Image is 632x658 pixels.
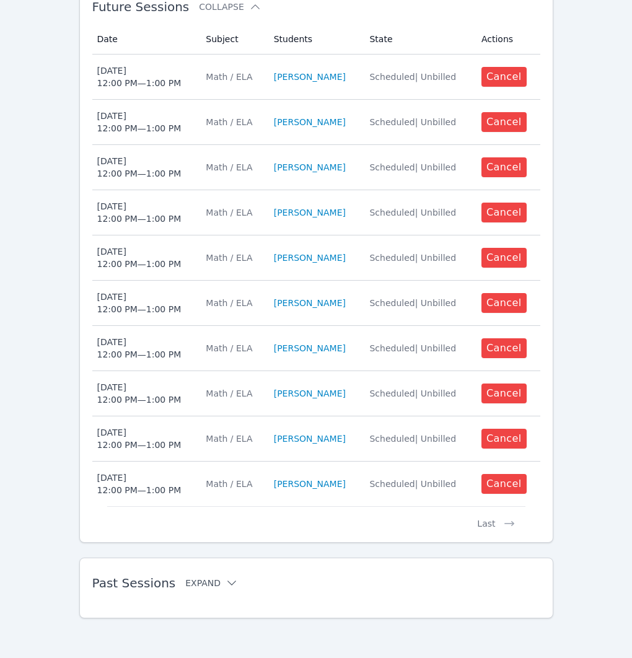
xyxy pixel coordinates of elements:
span: Scheduled | Unbilled [369,72,456,82]
div: Math / ELA [206,432,258,445]
div: [DATE] 12:00 PM — 1:00 PM [97,64,182,89]
a: [PERSON_NAME] [274,161,346,173]
span: Scheduled | Unbilled [369,388,456,398]
button: Cancel [481,384,527,403]
button: Expand [185,577,238,589]
a: [PERSON_NAME] [274,387,346,400]
span: Scheduled | Unbilled [369,343,456,353]
button: Cancel [481,338,527,358]
button: Cancel [481,293,527,313]
div: [DATE] 12:00 PM — 1:00 PM [97,472,182,496]
tr: [DATE]12:00 PM—1:00 PMMath / ELA[PERSON_NAME]Scheduled| UnbilledCancel [92,416,540,462]
div: Math / ELA [206,116,258,128]
tr: [DATE]12:00 PM—1:00 PMMath / ELA[PERSON_NAME]Scheduled| UnbilledCancel [92,281,540,326]
button: Cancel [481,429,527,449]
span: Scheduled | Unbilled [369,253,456,263]
div: [DATE] 12:00 PM — 1:00 PM [97,200,182,225]
a: [PERSON_NAME] [274,252,346,264]
th: Date [92,24,199,55]
div: Math / ELA [206,478,258,490]
button: Cancel [481,248,527,268]
a: [PERSON_NAME] [274,478,346,490]
button: Cancel [481,203,527,222]
tr: [DATE]12:00 PM—1:00 PMMath / ELA[PERSON_NAME]Scheduled| UnbilledCancel [92,145,540,190]
tr: [DATE]12:00 PM—1:00 PMMath / ELA[PERSON_NAME]Scheduled| UnbilledCancel [92,326,540,371]
tr: [DATE]12:00 PM—1:00 PMMath / ELA[PERSON_NAME]Scheduled| UnbilledCancel [92,235,540,281]
div: Math / ELA [206,387,258,400]
tr: [DATE]12:00 PM—1:00 PMMath / ELA[PERSON_NAME]Scheduled| UnbilledCancel [92,462,540,506]
div: Math / ELA [206,161,258,173]
a: [PERSON_NAME] [274,342,346,354]
button: Collapse [199,1,261,13]
tr: [DATE]12:00 PM—1:00 PMMath / ELA[PERSON_NAME]Scheduled| UnbilledCancel [92,100,540,145]
div: [DATE] 12:00 PM — 1:00 PM [97,381,182,406]
span: Scheduled | Unbilled [369,117,456,127]
tr: [DATE]12:00 PM—1:00 PMMath / ELA[PERSON_NAME]Scheduled| UnbilledCancel [92,190,540,235]
a: [PERSON_NAME] [274,116,346,128]
span: Scheduled | Unbilled [369,208,456,217]
span: Scheduled | Unbilled [369,434,456,444]
span: Scheduled | Unbilled [369,298,456,308]
th: State [362,24,473,55]
div: Math / ELA [206,342,258,354]
div: [DATE] 12:00 PM — 1:00 PM [97,110,182,134]
button: Last [467,506,525,530]
button: Cancel [481,112,527,132]
span: Scheduled | Unbilled [369,162,456,172]
th: Subject [198,24,266,55]
button: Cancel [481,67,527,87]
tr: [DATE]12:00 PM—1:00 PMMath / ELA[PERSON_NAME]Scheduled| UnbilledCancel [92,55,540,100]
div: Math / ELA [206,252,258,264]
span: Scheduled | Unbilled [369,479,456,489]
button: Cancel [481,157,527,177]
span: Past Sessions [92,576,176,590]
tr: [DATE]12:00 PM—1:00 PMMath / ELA[PERSON_NAME]Scheduled| UnbilledCancel [92,371,540,416]
div: [DATE] 12:00 PM — 1:00 PM [97,291,182,315]
button: Cancel [481,474,527,494]
a: [PERSON_NAME] [274,297,346,309]
div: [DATE] 12:00 PM — 1:00 PM [97,336,182,361]
a: [PERSON_NAME] [274,206,346,219]
div: Math / ELA [206,71,258,83]
div: [DATE] 12:00 PM — 1:00 PM [97,426,182,451]
a: [PERSON_NAME] [274,71,346,83]
th: Actions [474,24,540,55]
a: [PERSON_NAME] [274,432,346,445]
div: Math / ELA [206,206,258,219]
div: [DATE] 12:00 PM — 1:00 PM [97,155,182,180]
div: Math / ELA [206,297,258,309]
th: Students [266,24,362,55]
div: [DATE] 12:00 PM — 1:00 PM [97,245,182,270]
